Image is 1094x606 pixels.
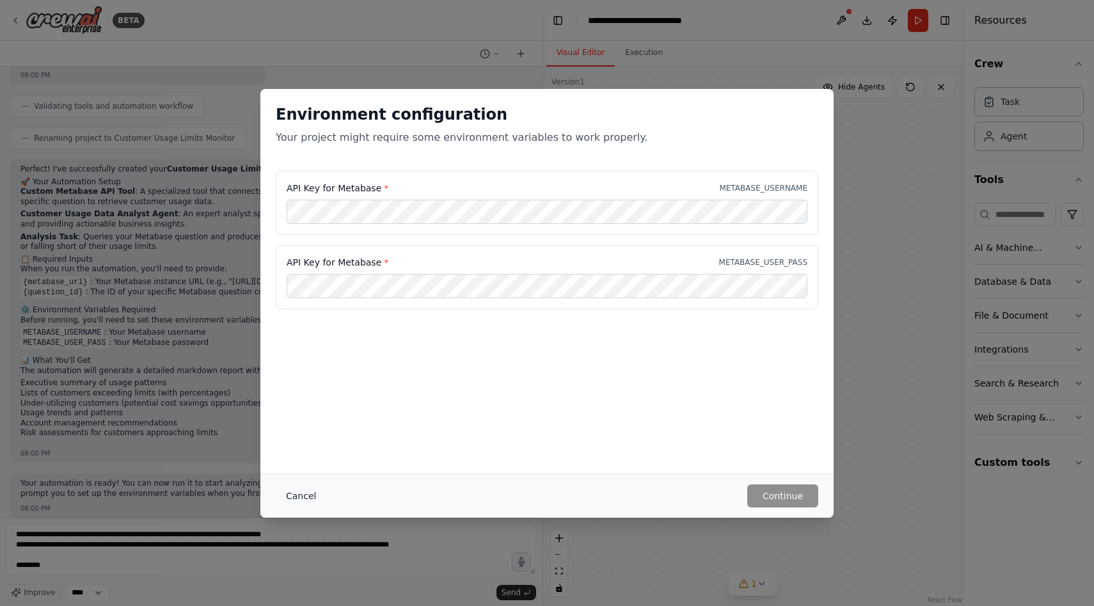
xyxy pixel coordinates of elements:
[276,130,818,145] p: Your project might require some environment variables to work properly.
[287,182,388,195] label: API Key for Metabase
[719,257,807,267] p: METABASE_USER_PASS
[747,484,818,507] button: Continue
[287,256,388,269] label: API Key for Metabase
[719,183,807,193] p: METABASE_USERNAME
[276,484,326,507] button: Cancel
[276,104,818,125] h2: Environment configuration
